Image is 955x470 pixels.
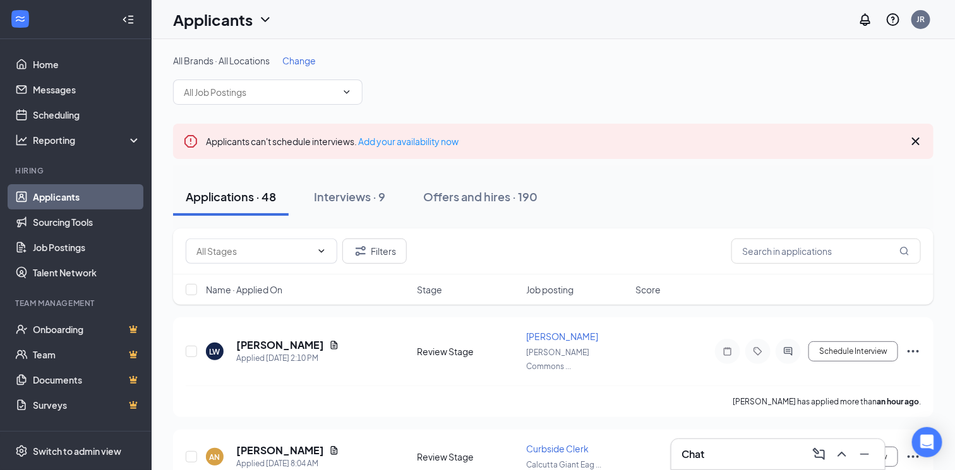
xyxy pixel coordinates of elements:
[33,317,141,342] a: OnboardingCrown
[173,55,270,66] span: All Brands · All Locations
[33,392,141,418] a: SurveysCrown
[733,396,921,407] p: [PERSON_NAME] has applied more than .
[912,427,942,457] div: Open Intercom Messenger
[210,452,220,462] div: AN
[33,77,141,102] a: Messages
[210,346,220,357] div: LW
[635,283,661,296] span: Score
[526,460,601,469] span: Calcutta Giant Eag ...
[832,444,852,464] button: ChevronUp
[899,246,910,256] svg: MagnifyingGlass
[342,238,407,264] button: Filter Filters
[417,450,519,463] div: Review Stage
[358,136,459,147] a: Add your availability now
[834,447,850,462] svg: ChevronUp
[173,9,253,30] h1: Applicants
[236,444,324,457] h5: [PERSON_NAME]
[808,341,898,361] button: Schedule Interview
[196,244,311,258] input: All Stages
[236,457,339,470] div: Applied [DATE] 8:04 AM
[33,367,141,392] a: DocumentsCrown
[781,346,796,356] svg: ActiveChat
[122,13,135,26] svg: Collapse
[206,283,282,296] span: Name · Applied On
[855,444,875,464] button: Minimize
[186,189,276,204] div: Applications · 48
[206,136,459,147] span: Applicants can't schedule interviews.
[526,283,574,296] span: Job posting
[858,12,873,27] svg: Notifications
[15,165,138,176] div: Hiring
[342,87,352,97] svg: ChevronDown
[720,346,735,356] svg: Note
[812,447,827,462] svg: ComposeMessage
[329,340,339,350] svg: Document
[33,209,141,235] a: Sourcing Tools
[258,12,273,27] svg: ChevronDown
[526,331,598,342] span: [PERSON_NAME]
[33,102,141,127] a: Scheduling
[14,13,27,25] svg: WorkstreamLogo
[314,189,385,204] div: Interviews · 9
[33,445,121,457] div: Switch to admin view
[423,189,538,204] div: Offers and hires · 190
[417,283,442,296] span: Stage
[886,12,901,27] svg: QuestionInfo
[750,346,766,356] svg: Tag
[877,397,919,406] b: an hour ago
[329,445,339,455] svg: Document
[33,134,141,146] div: Reporting
[526,348,589,371] span: [PERSON_NAME] Commons ...
[917,14,925,25] div: JR
[33,342,141,367] a: TeamCrown
[183,134,198,149] svg: Error
[906,344,921,359] svg: Ellipses
[526,443,589,454] span: Curbside Clerk
[15,134,28,146] svg: Analysis
[184,85,337,99] input: All Job Postings
[906,449,921,464] svg: Ellipses
[33,52,141,77] a: Home
[15,298,138,308] div: Team Management
[236,352,339,365] div: Applied [DATE] 2:10 PM
[236,338,324,352] h5: [PERSON_NAME]
[417,345,519,358] div: Review Stage
[908,134,923,149] svg: Cross
[353,244,368,259] svg: Filter
[809,444,829,464] button: ComposeMessage
[33,260,141,285] a: Talent Network
[15,445,28,457] svg: Settings
[282,55,316,66] span: Change
[682,447,704,461] h3: Chat
[33,235,141,260] a: Job Postings
[316,246,327,256] svg: ChevronDown
[857,447,872,462] svg: Minimize
[731,238,921,264] input: Search in applications
[33,184,141,209] a: Applicants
